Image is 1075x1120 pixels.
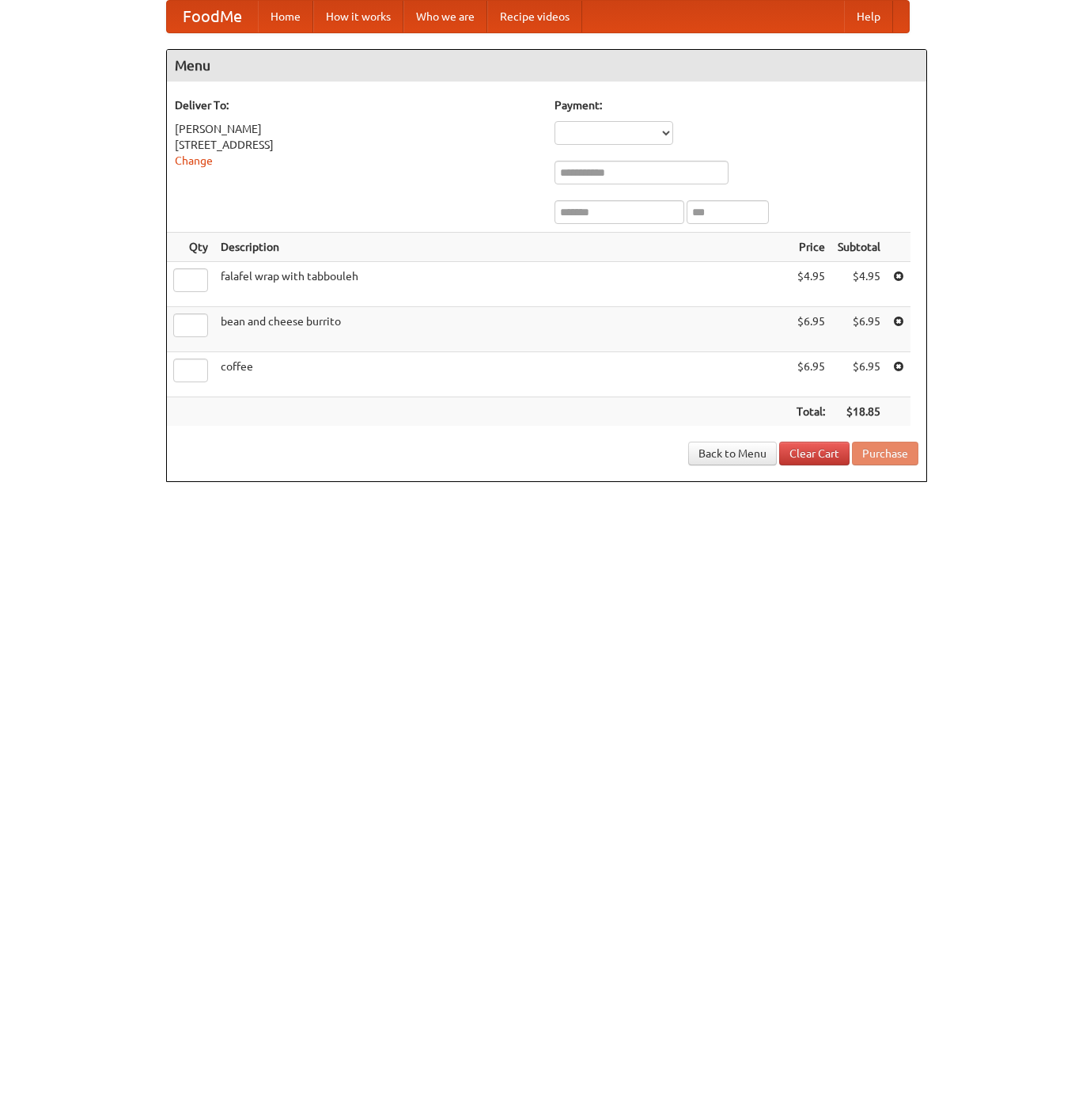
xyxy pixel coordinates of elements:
[214,307,790,352] td: bean and cheese burrito
[790,262,831,307] td: $4.95
[403,1,487,32] a: Who we are
[779,442,850,465] a: Clear Cart
[790,307,831,352] td: $6.95
[175,154,213,167] a: Change
[831,233,887,262] th: Subtotal
[313,1,403,32] a: How it works
[790,397,831,427] th: Total:
[831,307,887,352] td: $6.95
[831,397,887,427] th: $18.85
[790,233,831,262] th: Price
[167,50,926,82] h4: Menu
[175,97,539,113] h5: Deliver To:
[555,97,918,113] h5: Payment:
[175,121,539,137] div: [PERSON_NAME]
[831,352,887,397] td: $6.95
[167,1,258,32] a: FoodMe
[688,442,777,465] a: Back to Menu
[487,1,582,32] a: Recipe videos
[852,442,918,465] button: Purchase
[214,233,790,262] th: Description
[790,352,831,397] td: $6.95
[214,352,790,397] td: coffee
[214,262,790,307] td: falafel wrap with tabbouleh
[167,233,214,262] th: Qty
[258,1,313,32] a: Home
[844,1,893,32] a: Help
[175,137,539,153] div: [STREET_ADDRESS]
[831,262,887,307] td: $4.95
